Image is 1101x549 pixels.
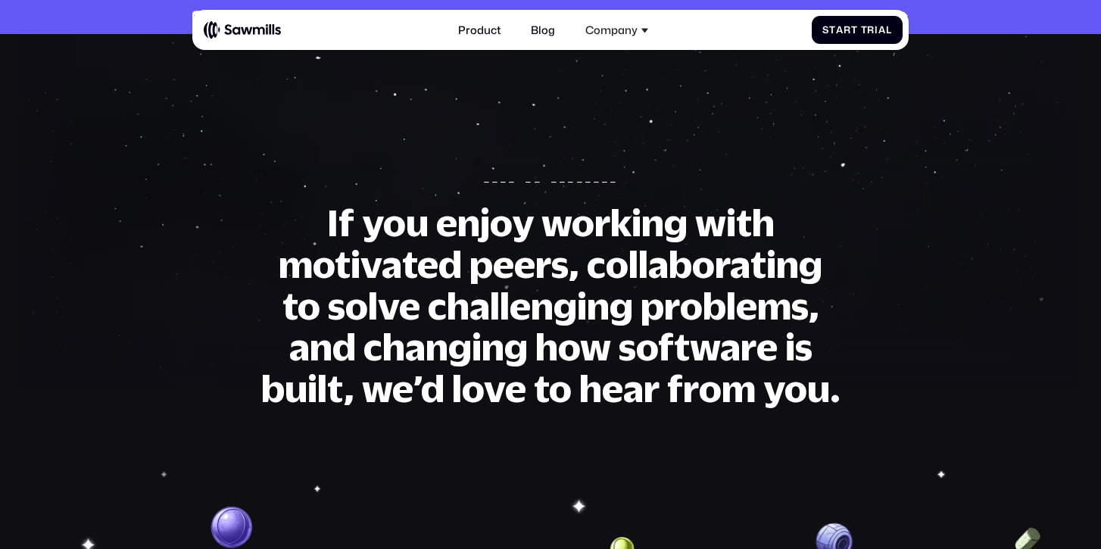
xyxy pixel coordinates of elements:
[844,24,851,36] span: r
[851,24,858,36] span: t
[886,24,892,36] span: l
[450,15,509,45] a: Product
[585,23,638,36] div: Company
[861,24,868,36] span: T
[822,24,829,36] span: S
[875,24,878,36] span: i
[258,201,843,408] h1: If you enjoy working with motivated peers, collaborating to solve challenging problems, and chang...
[522,15,563,45] a: Blog
[878,24,886,36] span: a
[829,24,836,36] span: t
[483,172,619,185] div: ____ __ ________
[577,15,657,45] div: Company
[836,24,844,36] span: a
[867,24,875,36] span: r
[812,16,903,44] a: StartTrial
